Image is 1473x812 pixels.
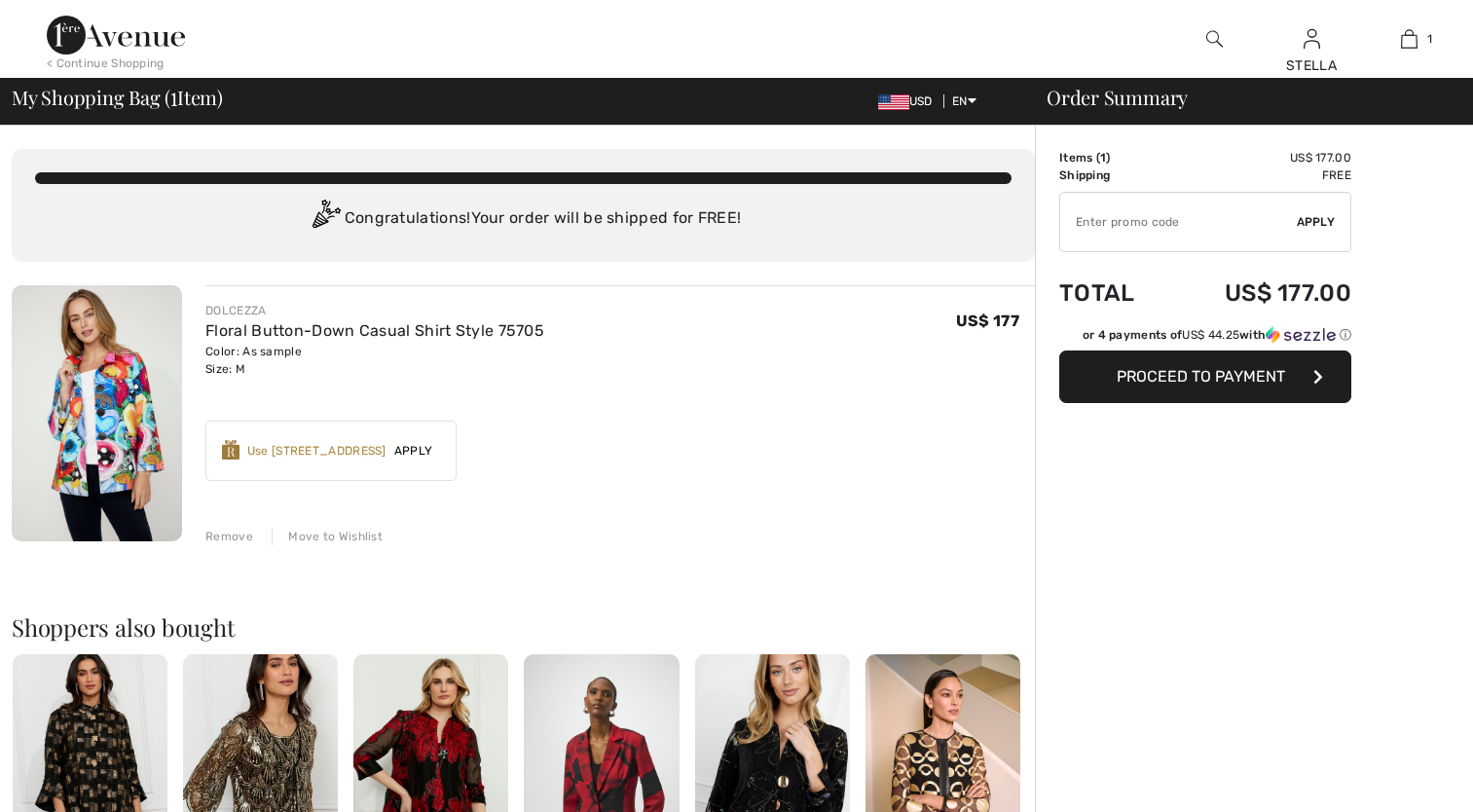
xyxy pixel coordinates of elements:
div: < Continue Shopping [47,55,165,72]
input: Promo code [1060,193,1297,251]
td: Free [1168,166,1351,184]
td: Shipping [1059,166,1168,184]
img: Congratulation2.svg [306,200,345,239]
span: 1 [1100,151,1106,165]
h2: Shoppers also bought [12,615,1035,639]
div: Remove [205,528,253,545]
span: Apply [1297,213,1336,231]
div: Move to Wishlist [272,528,383,545]
div: or 4 payments of with [1083,326,1351,344]
button: Proceed to Payment [1059,351,1351,403]
a: Sign In [1304,29,1320,48]
div: Color: As sample Size: M [205,343,544,378]
a: Floral Button-Down Casual Shirt Style 75705 [205,321,544,340]
span: 1 [1427,30,1432,48]
div: Congratulations! Your order will be shipped for FREE! [35,200,1012,239]
div: or 4 payments ofUS$ 44.25withSezzle Click to learn more about Sezzle [1059,326,1351,351]
a: 1 [1361,27,1456,51]
span: My Shopping Bag ( Item) [12,88,223,107]
img: US Dollar [878,94,909,110]
div: Order Summary [1023,88,1461,107]
img: Sezzle [1266,326,1336,344]
span: USD [878,94,940,108]
div: STELLA [1264,55,1359,76]
td: Items ( ) [1059,149,1168,166]
img: My Bag [1401,27,1418,51]
span: EN [952,94,976,108]
div: Use [STREET_ADDRESS] [247,442,387,460]
span: US$ 44.25 [1182,328,1239,342]
img: search the website [1206,27,1223,51]
td: Total [1059,260,1168,326]
div: DOLCEZZA [205,302,544,319]
img: Floral Button-Down Casual Shirt Style 75705 [12,285,182,541]
img: Reward-Logo.svg [222,440,239,460]
td: US$ 177.00 [1168,260,1351,326]
span: 1 [170,83,177,108]
img: 1ère Avenue [47,16,185,55]
span: Proceed to Payment [1117,367,1285,386]
td: US$ 177.00 [1168,149,1351,166]
img: My Info [1304,27,1320,51]
span: Apply [387,442,441,460]
span: US$ 177 [956,312,1019,330]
